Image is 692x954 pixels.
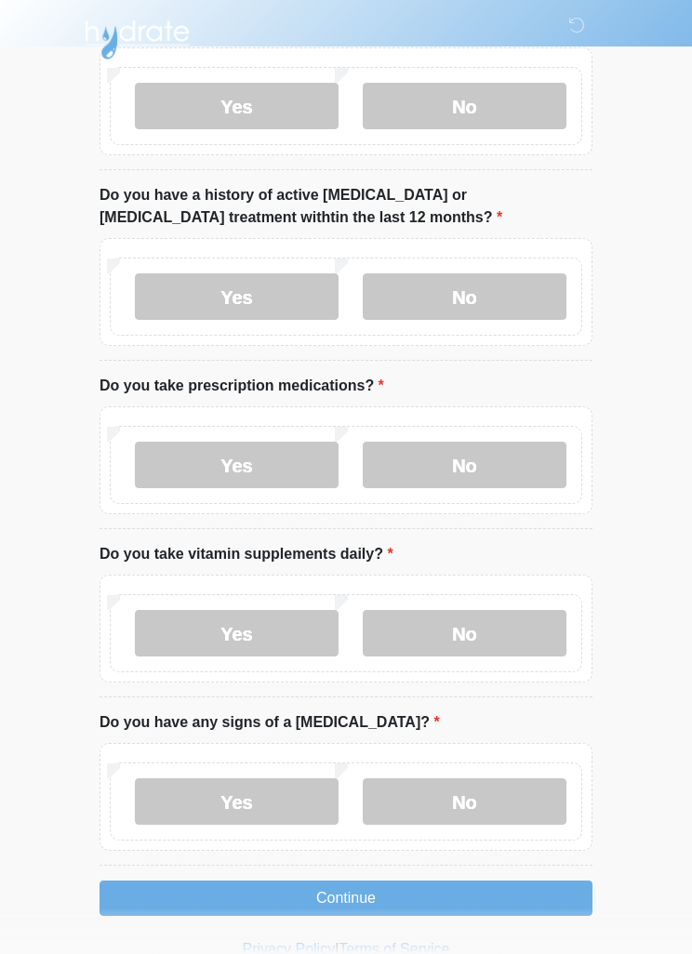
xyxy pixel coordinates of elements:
label: No [363,273,566,320]
label: Do you take vitamin supplements daily? [100,543,393,565]
label: Yes [135,778,339,825]
label: Do you have a history of active [MEDICAL_DATA] or [MEDICAL_DATA] treatment withtin the last 12 mo... [100,184,592,229]
label: No [363,610,566,656]
label: No [363,83,566,129]
label: Do you have any signs of a [MEDICAL_DATA]? [100,711,440,734]
label: Yes [135,442,339,488]
label: No [363,778,566,825]
button: Continue [100,881,592,916]
label: Yes [135,273,339,320]
label: No [363,442,566,488]
label: Yes [135,610,339,656]
label: Yes [135,83,339,129]
label: Do you take prescription medications? [100,375,384,397]
img: Hydrate IV Bar - Chandler Logo [81,14,193,60]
